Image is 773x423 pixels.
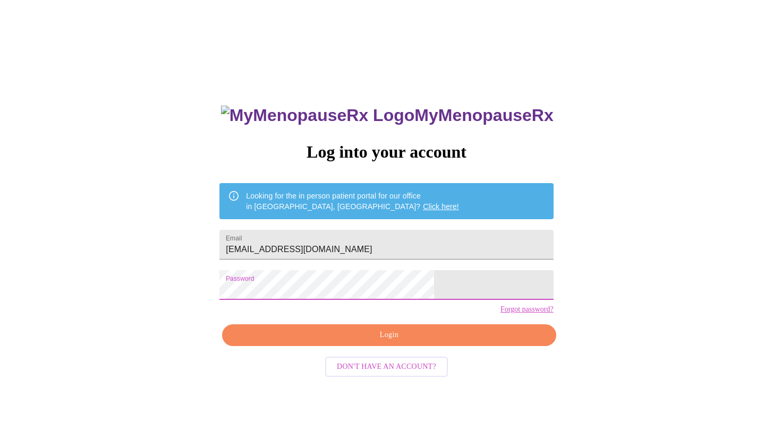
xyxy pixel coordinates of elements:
button: Login [222,324,556,346]
h3: MyMenopauseRx [221,106,554,125]
div: Looking for the in person patient portal for our office in [GEOGRAPHIC_DATA], [GEOGRAPHIC_DATA]? [246,186,459,216]
span: Login [234,329,543,342]
img: MyMenopauseRx Logo [221,106,414,125]
a: Don't have an account? [322,361,451,370]
button: Don't have an account? [325,357,448,377]
span: Don't have an account? [337,360,436,374]
h3: Log into your account [219,142,553,162]
a: Click here! [423,202,459,211]
a: Forgot password? [500,305,554,314]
